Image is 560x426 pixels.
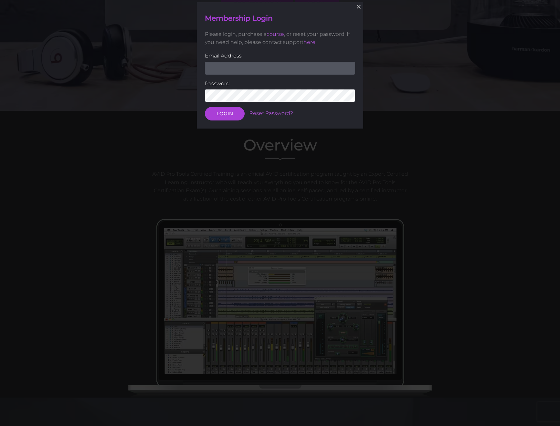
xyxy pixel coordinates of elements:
a: course [267,31,284,37]
h4: Membership Login [205,14,355,24]
label: Email Address [205,52,355,60]
label: Password [205,79,355,88]
p: Please login, purchase a , or reset your password. If you need help, please contact support . [205,30,355,47]
button: LOGIN [205,107,245,120]
a: Reset Password? [249,110,293,116]
a: here [303,39,315,45]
